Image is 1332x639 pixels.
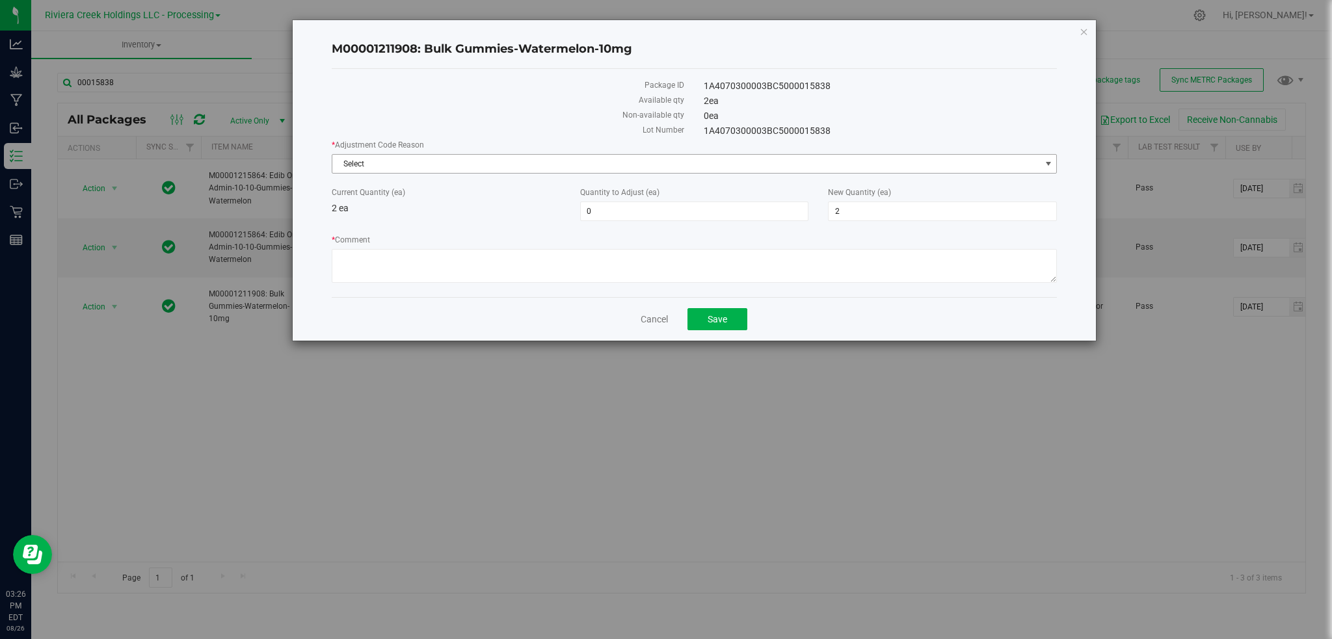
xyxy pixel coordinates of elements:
[332,94,685,106] label: Available qty
[332,139,1058,151] label: Adjustment Code Reason
[709,96,719,106] span: ea
[332,187,561,198] label: Current Quantity (ea)
[709,111,719,121] span: ea
[332,41,1058,58] h4: M00001211908: Bulk Gummies-Watermelon-10mg
[641,313,668,326] a: Cancel
[13,535,52,574] iframe: Resource center
[332,234,1058,246] label: Comment
[581,202,808,220] input: 0
[332,124,685,136] label: Lot Number
[1040,155,1056,173] span: select
[694,79,1067,93] div: 1A4070300003BC5000015838
[580,187,809,198] label: Quantity to Adjust (ea)
[704,111,719,121] span: 0
[332,203,349,213] span: 2 ea
[694,124,1067,138] div: 1A4070300003BC5000015838
[332,79,685,91] label: Package ID
[704,96,719,106] span: 2
[687,308,747,330] button: Save
[708,314,727,324] span: Save
[332,155,1041,173] span: Select
[332,109,685,121] label: Non-available qty
[829,202,1056,220] input: 2
[828,187,1057,198] label: New Quantity (ea)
